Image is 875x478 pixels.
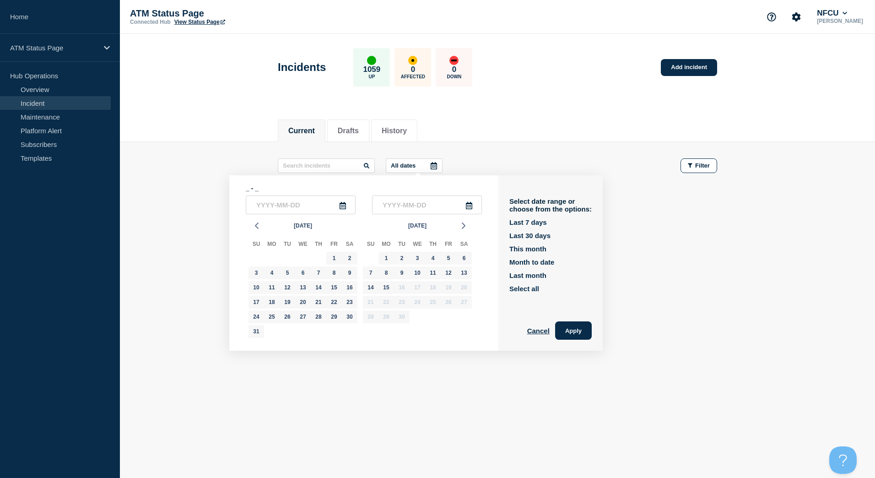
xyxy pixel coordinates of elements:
[364,281,377,294] div: Sunday, Sep 14, 2025
[509,197,592,213] p: Select date range or choose from the options:
[281,310,294,323] div: Tuesday, Aug 26, 2025
[394,239,410,251] div: Tu
[509,258,554,266] button: Month to date
[380,310,393,323] div: Monday, Sep 29, 2025
[509,272,546,279] button: Last month
[408,219,427,233] span: [DATE]
[382,127,407,135] button: History
[427,252,439,265] div: Thursday, Sep 4, 2025
[290,219,316,233] button: [DATE]
[452,65,456,74] p: 0
[380,296,393,309] div: Monday, Sep 22, 2025
[312,266,325,279] div: Thursday, Aug 7, 2025
[250,266,263,279] div: Sunday, Aug 3, 2025
[364,310,377,323] div: Sunday, Sep 28, 2025
[265,281,278,294] div: Monday, Aug 11, 2025
[343,310,356,323] div: Saturday, Aug 30, 2025
[363,239,378,251] div: Su
[681,158,717,173] button: Filter
[363,65,380,74] p: 1059
[442,252,455,265] div: Friday, Sep 5, 2025
[762,7,781,27] button: Support
[297,266,309,279] div: Wednesday, Aug 6, 2025
[458,281,470,294] div: Saturday, Sep 20, 2025
[250,310,263,323] div: Sunday, Aug 24, 2025
[295,239,311,251] div: We
[391,162,416,169] p: All dates
[408,56,417,65] div: affected
[342,239,357,251] div: Sa
[395,296,408,309] div: Tuesday, Sep 23, 2025
[427,296,439,309] div: Thursday, Sep 25, 2025
[280,239,295,251] div: Tu
[695,162,710,169] span: Filter
[250,296,263,309] div: Sunday, Aug 17, 2025
[364,296,377,309] div: Sunday, Sep 21, 2025
[246,196,356,214] input: YYYY-MM-DD
[378,239,394,251] div: Mo
[312,281,325,294] div: Thursday, Aug 14, 2025
[297,281,309,294] div: Wednesday, Aug 13, 2025
[411,281,424,294] div: Wednesday, Sep 17, 2025
[265,266,278,279] div: Monday, Aug 4, 2025
[10,44,98,52] p: ATM Status Page
[312,296,325,309] div: Thursday, Aug 21, 2025
[442,296,455,309] div: Friday, Sep 26, 2025
[364,266,377,279] div: Sunday, Sep 7, 2025
[427,266,439,279] div: Thursday, Sep 11, 2025
[343,252,356,265] div: Saturday, Aug 2, 2025
[442,281,455,294] div: Friday, Sep 19, 2025
[265,296,278,309] div: Monday, Aug 18, 2025
[425,239,441,251] div: Th
[297,310,309,323] div: Wednesday, Aug 27, 2025
[787,7,806,27] button: Account settings
[328,252,340,265] div: Friday, Aug 1, 2025
[281,281,294,294] div: Tuesday, Aug 12, 2025
[380,252,393,265] div: Monday, Sep 1, 2025
[401,74,425,79] p: Affected
[458,252,470,265] div: Saturday, Sep 6, 2025
[326,239,342,251] div: Fr
[458,296,470,309] div: Saturday, Sep 27, 2025
[411,252,424,265] div: Wednesday, Sep 3, 2025
[297,296,309,309] div: Wednesday, Aug 20, 2025
[343,266,356,279] div: Saturday, Aug 9, 2025
[410,239,425,251] div: We
[338,127,359,135] button: Drafts
[395,252,408,265] div: Tuesday, Sep 2, 2025
[815,9,849,18] button: NFCU
[278,61,326,74] h1: Incidents
[509,218,547,226] button: Last 7 days
[456,239,472,251] div: Sa
[386,158,443,173] button: All dates
[130,19,171,25] p: Connected Hub
[405,219,430,233] button: [DATE]
[458,266,470,279] div: Saturday, Sep 13, 2025
[174,19,225,25] a: View Status Page
[328,266,340,279] div: Friday, Aug 8, 2025
[281,296,294,309] div: Tuesday, Aug 19, 2025
[248,239,264,251] div: Su
[411,65,415,74] p: 0
[328,281,340,294] div: Friday, Aug 15, 2025
[368,74,375,79] p: Up
[555,321,592,340] button: Apply
[411,296,424,309] div: Wednesday, Sep 24, 2025
[447,74,462,79] p: Down
[395,266,408,279] div: Tuesday, Sep 9, 2025
[288,127,315,135] button: Current
[815,18,865,24] p: [PERSON_NAME]
[380,281,393,294] div: Monday, Sep 15, 2025
[130,8,313,19] p: ATM Status Page
[250,325,263,338] div: Sunday, Aug 31, 2025
[509,232,551,239] button: Last 30 days
[265,310,278,323] div: Monday, Aug 25, 2025
[343,281,356,294] div: Saturday, Aug 16, 2025
[328,310,340,323] div: Friday, Aug 29, 2025
[395,310,408,323] div: Tuesday, Sep 30, 2025
[367,56,376,65] div: up
[311,239,326,251] div: Th
[509,285,539,293] button: Select all
[427,281,439,294] div: Thursday, Sep 18, 2025
[264,239,280,251] div: Mo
